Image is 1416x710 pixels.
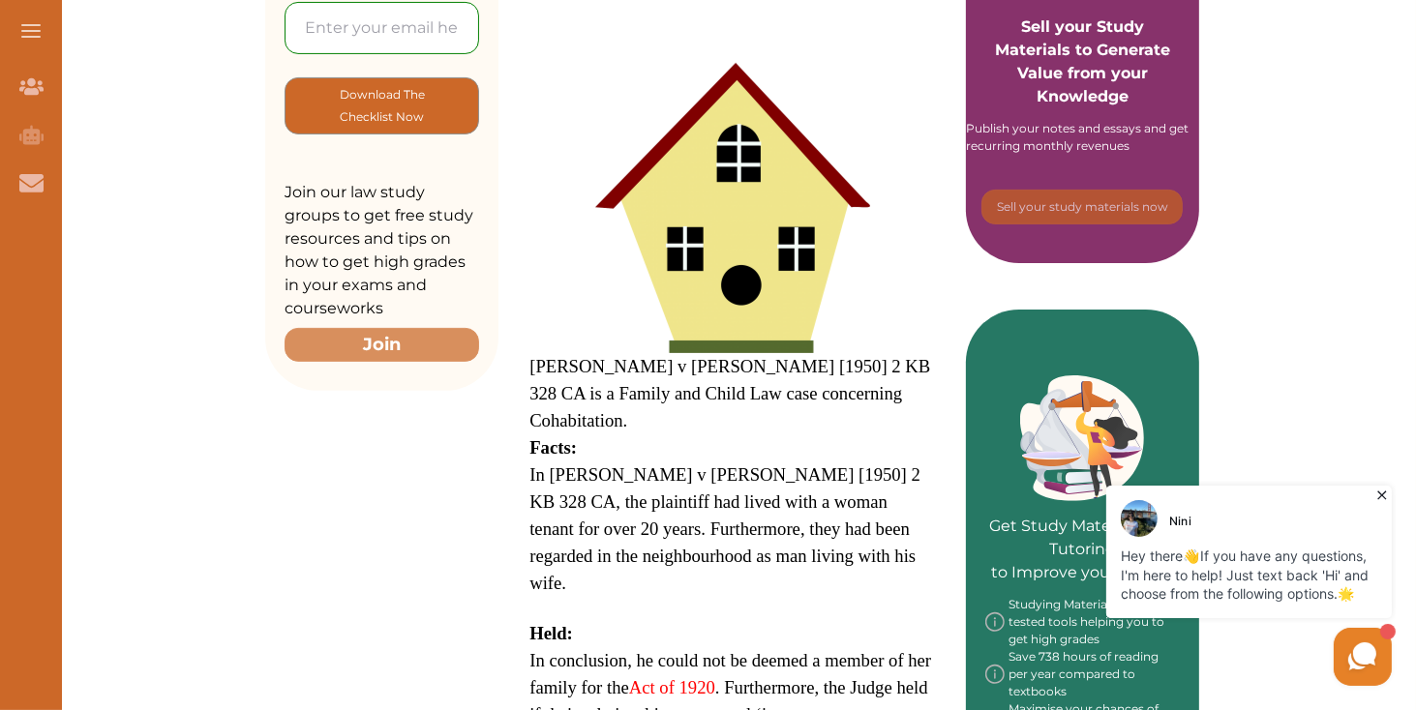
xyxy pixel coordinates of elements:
p: Get Study Materials and Tutoring to Improve your Grades [985,460,1180,584]
button: [object Object] [981,190,1183,224]
button: Join [285,328,479,362]
div: Publish your notes and essays and get recurring monthly revenues [966,120,1198,155]
span: In [PERSON_NAME] v [PERSON_NAME] [1950] 2 KB 328 CA, the plaintiff had lived with a woman tenant ... [529,464,920,593]
input: Enter your email here [285,2,479,54]
strong: Held: [529,623,573,643]
iframe: HelpCrunch [951,481,1397,691]
p: Join our law study groups to get free study resources and tips on how to get high grades in your ... [285,181,479,320]
button: [object Object] [285,77,479,134]
span: [PERSON_NAME] v [PERSON_NAME] [1950] 2 KB 328 CA is a Family and Child Law case concerning Cohabi... [529,356,930,430]
p: Sell your study materials now [997,198,1168,216]
p: Download The Checklist Now [324,83,439,129]
a: Act of 1920 [629,677,715,697]
img: birdhouse-48965_1280-284x300.png [595,63,870,353]
img: Green card image [1020,375,1144,501]
strong: Facts: [529,437,577,458]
